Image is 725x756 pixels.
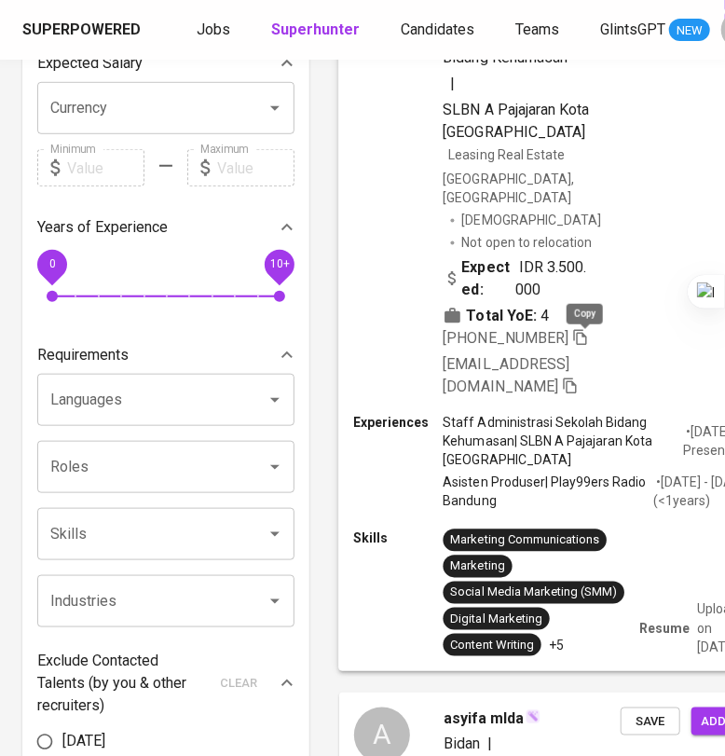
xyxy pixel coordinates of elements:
p: Expected Salary [37,52,143,75]
p: Not open to relocation [462,233,592,252]
div: Social Media Marketing (SMM) [451,584,618,601]
p: Asisten Produser | Play99ers Radio Bandung [444,473,654,510]
span: Bidan [444,735,480,753]
div: IDR 3.500.000 [444,255,591,300]
div: Superpowered [22,20,141,41]
a: Superhunter [271,19,363,42]
button: Open [262,521,288,547]
span: 0 [48,258,55,271]
a: Candidates [401,19,478,42]
span: | [451,73,456,95]
p: Experiences [353,413,443,432]
span: Staff Administrasi Sekolah Bidang Kehumasan [444,26,619,66]
button: Open [262,95,288,121]
span: Teams [515,21,559,38]
span: asyifa mlda [444,708,524,730]
input: Value [67,149,144,186]
button: Save [621,708,680,736]
a: GlintsGPT NEW [600,19,710,42]
div: [GEOGRAPHIC_DATA], [GEOGRAPHIC_DATA] [444,170,622,207]
p: +5 [549,636,564,654]
a: Teams [515,19,563,42]
p: Years of Experience [37,216,168,239]
span: GlintsGPT [600,21,665,38]
span: [DEMOGRAPHIC_DATA] [462,211,604,229]
img: magic_wand.svg [526,709,540,724]
span: Save [630,711,671,733]
button: Open [262,387,288,413]
p: Requirements [37,344,129,366]
span: SLBN A Pajajaran Kota [GEOGRAPHIC_DATA] [444,101,589,141]
p: Staff Administrasi Sekolah Bidang Kehumasan | SLBN A Pajajaran Kota [GEOGRAPHIC_DATA] [444,413,684,469]
div: Content Writing [451,636,534,653]
b: Expected: [462,255,516,300]
button: Open [262,454,288,480]
span: Jobs [197,21,230,38]
div: Years of Experience [37,209,294,246]
p: Resume [639,619,690,638]
span: [DATE] [62,731,105,753]
div: Digital Marketing [451,610,542,627]
div: Marketing [451,557,505,575]
span: | [487,734,492,756]
div: Exclude Contacted Talents (by you & other recruiters)clear [37,650,294,717]
span: [EMAIL_ADDRESS][DOMAIN_NAME] [444,355,569,395]
button: Open [262,588,288,614]
span: Candidates [401,21,474,38]
input: Value [217,149,294,186]
b: Superhunter [271,21,360,38]
a: Superpowered [22,20,144,41]
a: Jobs [197,19,234,42]
span: NEW [669,21,710,40]
span: [PHONE_NUMBER] [444,329,568,347]
div: Expected Salary [37,45,294,82]
p: Exclude Contacted Talents (by you & other recruiters) [37,650,209,717]
b: Total YoE: [467,304,537,326]
div: Marketing Communications [451,531,599,549]
span: 4 [540,304,549,326]
div: Requirements [37,337,294,374]
span: 10+ [269,258,289,271]
span: Leasing Real Estate [449,147,565,162]
p: Skills [353,529,443,547]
